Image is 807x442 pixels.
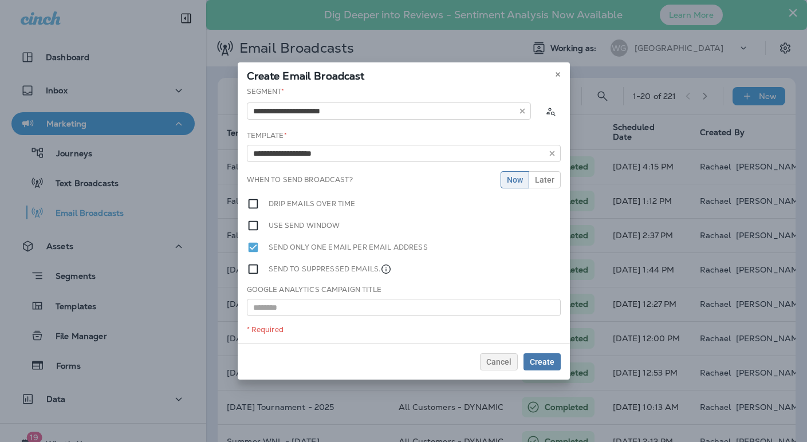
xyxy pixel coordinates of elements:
button: Create [523,353,561,370]
button: Cancel [480,353,518,370]
div: * Required [247,325,561,334]
label: Send to suppressed emails. [269,263,392,275]
span: Now [507,176,523,184]
div: Create Email Broadcast [238,62,570,86]
label: Use send window [269,219,340,232]
button: Later [529,171,561,188]
span: Later [535,176,554,184]
label: When to send broadcast? [247,175,353,184]
label: Drip emails over time [269,198,356,210]
span: Create [530,358,554,366]
button: Calculate the estimated number of emails to be sent based on selected segment. (This could take a... [540,101,561,121]
span: Cancel [486,358,511,366]
label: Segment [247,87,285,96]
label: Template [247,131,287,140]
label: Send only one email per email address [269,241,428,254]
button: Now [501,171,529,188]
label: Google Analytics Campaign Title [247,285,381,294]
